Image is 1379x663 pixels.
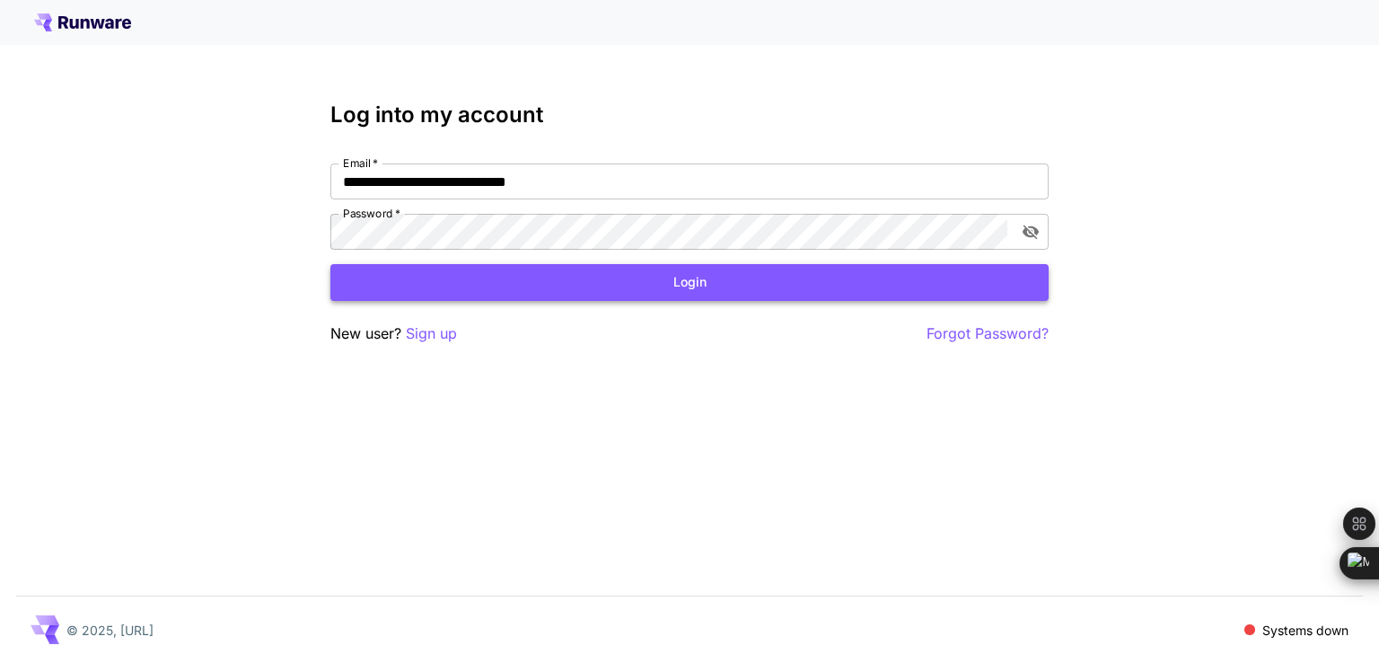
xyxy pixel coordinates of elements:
[1014,216,1047,248] button: toggle password visibility
[343,155,378,171] label: Email
[927,323,1049,345] button: Forgot Password?
[330,264,1049,301] button: Login
[1262,621,1348,640] p: Systems down
[343,206,400,221] label: Password
[330,102,1049,128] h3: Log into my account
[330,323,457,345] p: New user?
[406,323,457,345] button: Sign up
[66,621,154,640] p: © 2025, [URL]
